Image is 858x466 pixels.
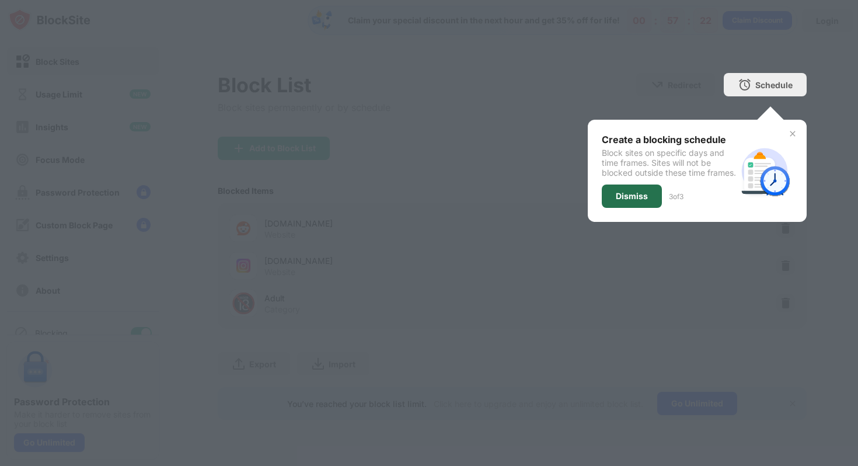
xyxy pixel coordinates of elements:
[616,192,648,201] div: Dismiss
[602,148,737,178] div: Block sites on specific days and time frames. Sites will not be blocked outside these time frames.
[737,143,793,199] img: schedule.svg
[788,129,797,138] img: x-button.svg
[602,134,737,145] div: Create a blocking schedule
[669,192,683,201] div: 3 of 3
[755,80,793,90] div: Schedule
